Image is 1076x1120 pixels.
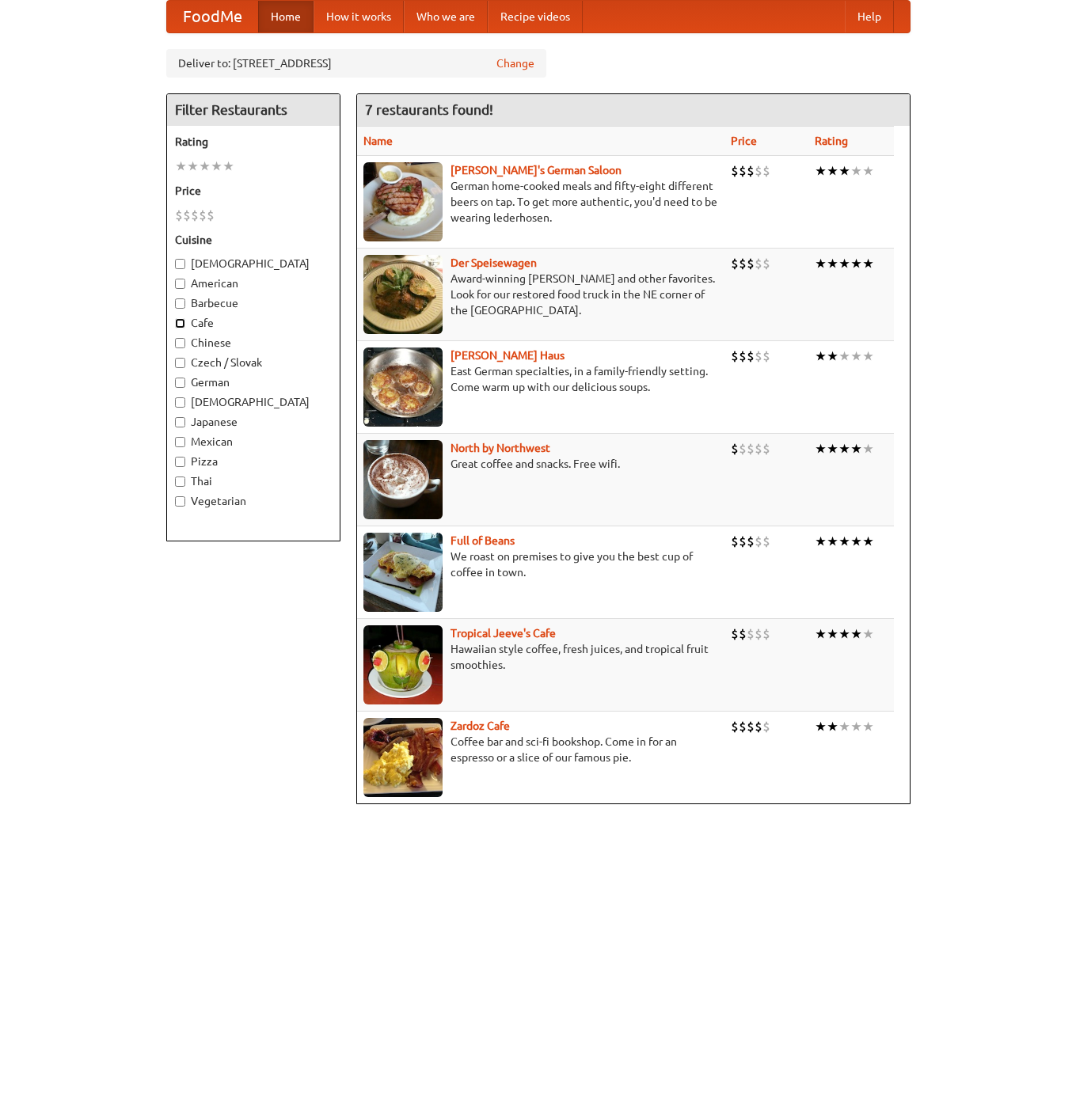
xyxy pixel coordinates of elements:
li: $ [755,533,762,550]
a: Full of Beans [451,534,515,547]
input: Japanese [175,417,185,427]
label: Japanese [175,414,332,430]
img: speisewagen.jpg [363,255,443,334]
li: ★ [222,158,234,175]
li: $ [762,255,770,272]
li: ★ [838,718,850,735]
a: Tropical Jeeve's Cafe [451,627,556,640]
li: ★ [850,162,862,180]
label: Mexican [175,434,332,450]
li: ★ [815,255,827,272]
li: ★ [838,347,850,365]
input: Mexican [175,437,185,447]
li: $ [731,625,739,643]
label: Vegetarian [175,493,332,509]
li: $ [207,207,215,224]
img: jeeves.jpg [363,625,443,704]
li: ★ [838,162,850,180]
li: $ [199,207,207,224]
a: Price [731,135,757,147]
label: Thai [175,473,332,489]
a: North by Northwest [451,442,550,454]
li: ★ [862,162,874,180]
li: ★ [838,255,850,272]
img: beans.jpg [363,533,443,612]
li: $ [739,718,747,735]
li: $ [747,625,755,643]
li: $ [731,718,739,735]
li: ★ [850,440,862,457]
li: ★ [815,625,827,643]
li: ★ [815,162,827,180]
li: ★ [838,625,850,643]
li: $ [762,440,770,457]
li: ★ [211,158,222,175]
li: ★ [827,533,838,550]
li: $ [755,440,762,457]
input: [DEMOGRAPHIC_DATA] [175,259,185,269]
li: ★ [862,347,874,365]
label: Chinese [175,335,332,351]
h5: Price [175,183,332,199]
input: Czech / Slovak [175,358,185,368]
input: German [175,378,185,388]
div: Deliver to: [STREET_ADDRESS] [166,49,546,78]
label: [DEMOGRAPHIC_DATA] [175,394,332,410]
label: Pizza [175,454,332,469]
li: ★ [175,158,187,175]
li: ★ [187,158,199,175]
li: $ [762,718,770,735]
a: Name [363,135,393,147]
li: ★ [815,440,827,457]
li: ★ [862,255,874,272]
a: Recipe videos [488,1,583,32]
li: $ [731,162,739,180]
li: $ [747,347,755,365]
li: ★ [850,347,862,365]
p: Coffee bar and sci-fi bookshop. Come in for an espresso or a slice of our famous pie. [363,734,718,765]
p: German home-cooked meals and fifty-eight different beers on tap. To get more authentic, you'd nee... [363,178,718,226]
label: Cafe [175,315,332,331]
input: [DEMOGRAPHIC_DATA] [175,397,185,408]
li: ★ [827,255,838,272]
li: $ [755,718,762,735]
p: We roast on premises to give you the best cup of coffee in town. [363,549,718,580]
li: $ [762,533,770,550]
li: $ [762,347,770,365]
li: $ [747,440,755,457]
li: $ [739,347,747,365]
p: East German specialties, in a family-friendly setting. Come warm up with our delicious soups. [363,363,718,395]
li: $ [731,533,739,550]
ng-pluralize: 7 restaurants found! [365,102,493,117]
li: $ [762,162,770,180]
li: $ [747,533,755,550]
li: $ [755,255,762,272]
li: $ [731,255,739,272]
li: ★ [838,440,850,457]
label: American [175,275,332,291]
p: Award-winning [PERSON_NAME] and other favorites. Look for our restored food truck in the NE corne... [363,271,718,318]
a: [PERSON_NAME] Haus [451,349,565,362]
li: ★ [199,158,211,175]
li: $ [747,718,755,735]
a: Zardoz Cafe [451,719,510,732]
p: Great coffee and snacks. Free wifi. [363,456,718,472]
li: $ [755,162,762,180]
li: $ [755,347,762,365]
img: north.jpg [363,440,443,519]
li: ★ [827,440,838,457]
a: How it works [314,1,404,32]
input: Barbecue [175,298,185,309]
li: $ [755,625,762,643]
a: Der Speisewagen [451,256,537,269]
li: ★ [850,533,862,550]
li: ★ [815,347,827,365]
li: $ [731,440,739,457]
li: ★ [827,347,838,365]
li: ★ [862,625,874,643]
img: zardoz.jpg [363,718,443,797]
